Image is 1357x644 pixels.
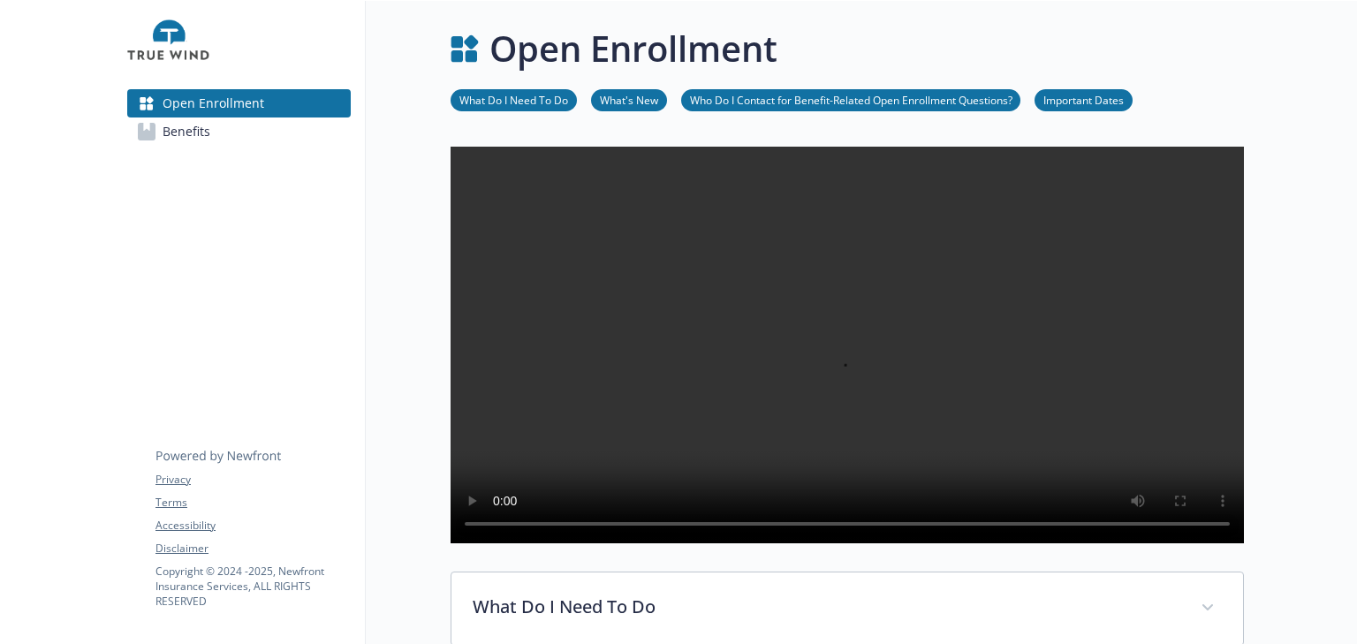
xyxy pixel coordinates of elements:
h1: Open Enrollment [489,22,777,75]
a: Terms [155,495,350,511]
a: Who Do I Contact for Benefit-Related Open Enrollment Questions? [681,91,1020,108]
p: Copyright © 2024 - 2025 , Newfront Insurance Services, ALL RIGHTS RESERVED [155,564,350,609]
a: Important Dates [1035,91,1133,108]
a: What's New [591,91,667,108]
p: What Do I Need To Do [473,594,1179,620]
a: Benefits [127,117,351,146]
span: Benefits [163,117,210,146]
span: Open Enrollment [163,89,264,117]
a: Accessibility [155,518,350,534]
a: Open Enrollment [127,89,351,117]
a: Disclaimer [155,541,350,557]
a: What Do I Need To Do [451,91,577,108]
a: Privacy [155,472,350,488]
